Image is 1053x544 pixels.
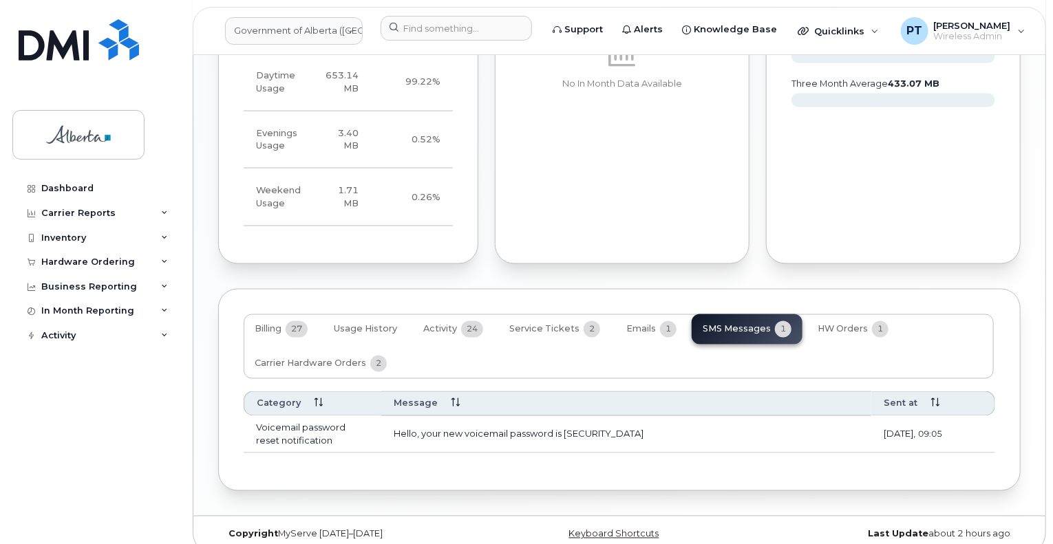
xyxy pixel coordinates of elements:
div: MyServe [DATE]–[DATE] [218,529,486,540]
td: 99.22% [371,54,453,111]
td: Weekend Usage [244,168,313,226]
span: Emails [626,324,656,335]
span: Knowledge Base [694,23,777,36]
span: 2 [370,356,387,372]
a: Government of Alberta (GOA) [225,17,363,45]
a: Knowledge Base [672,16,787,43]
div: Quicklinks [788,17,889,45]
span: 24 [461,321,483,338]
div: about 2 hours ago [753,529,1021,540]
span: Sent at [884,398,917,410]
span: 09:05 [918,429,942,439]
div: Penny Tse [891,17,1035,45]
a: Alerts [613,16,672,43]
span: Category [257,398,301,410]
td: 0.26% [371,168,453,226]
a: Keyboard Shortcuts [568,529,659,539]
td: 653.14 MB [313,54,371,111]
span: Carrier Hardware Orders [255,358,366,369]
span: Quicklinks [814,25,864,36]
span: Message [394,398,438,410]
text: three month average [791,78,939,89]
td: Hello, your new voicemail password is [SECURITY_DATA] [381,416,871,453]
span: 1 [872,321,889,338]
td: Daytime Usage [244,54,313,111]
span: Billing [255,324,281,335]
span: PT [906,23,922,39]
span: Activity [423,324,457,335]
span: 1 [660,321,677,338]
td: 3.40 MB [313,111,371,169]
p: No In Month Data Available [520,78,724,90]
td: 0.52% [371,111,453,169]
td: Evenings Usage [244,111,313,169]
span: Support [564,23,603,36]
td: Voicemail password reset notification [244,416,381,453]
span: [PERSON_NAME] [934,20,1011,31]
span: 27 [286,321,308,338]
span: Alerts [634,23,663,36]
tr: Weekdays from 6:00pm to 8:00am [244,111,453,169]
a: Support [543,16,613,43]
input: Find something... [381,16,532,41]
span: Service Tickets [509,324,579,335]
span: [DATE], [884,428,915,439]
tspan: 433.07 MB [888,78,939,89]
tr: Friday from 6:00pm to Monday 8:00am [244,168,453,226]
span: 2 [584,321,600,338]
td: 1.71 MB [313,168,371,226]
span: Usage History [334,324,397,335]
strong: Copyright [228,529,278,539]
span: HW Orders [818,324,868,335]
span: Wireless Admin [934,31,1011,42]
strong: Last Update [868,529,928,539]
